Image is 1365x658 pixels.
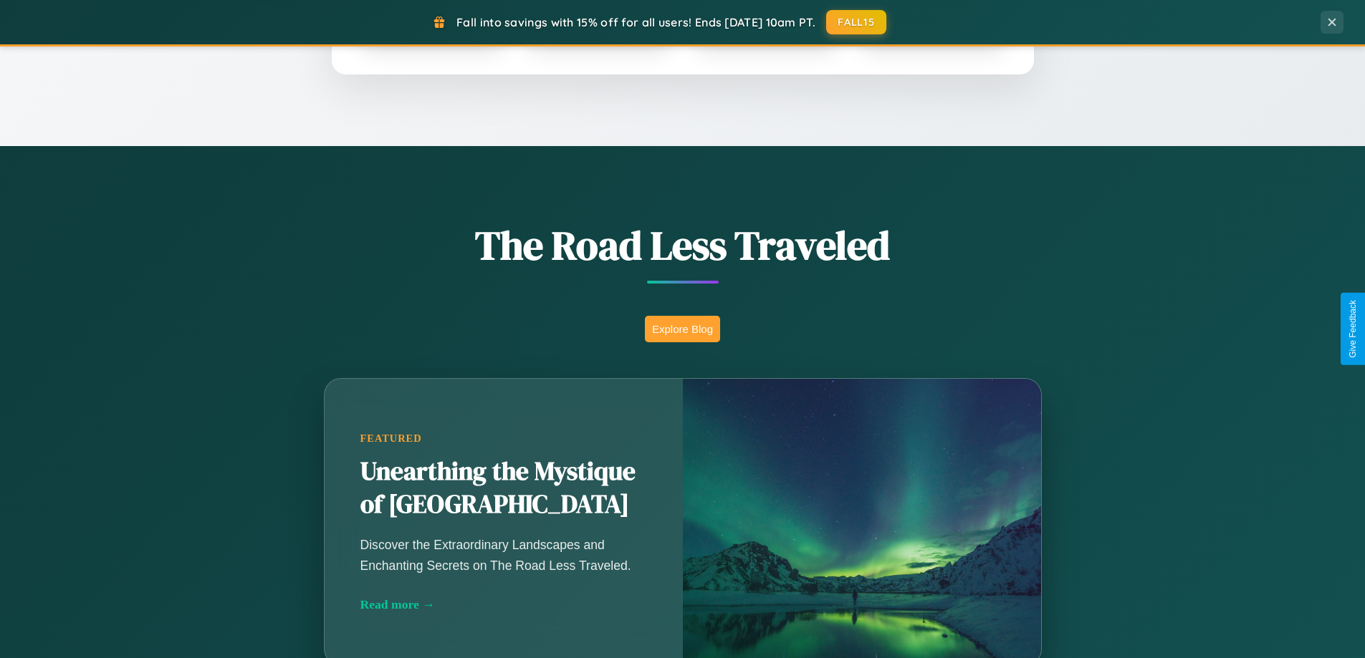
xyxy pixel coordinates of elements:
h2: Unearthing the Mystique of [GEOGRAPHIC_DATA] [360,455,647,521]
div: Featured [360,432,647,445]
div: Read more → [360,597,647,612]
div: Give Feedback [1348,300,1358,358]
h1: The Road Less Traveled [253,218,1113,273]
span: Fall into savings with 15% off for all users! Ends [DATE] 10am PT. [456,15,815,29]
button: Explore Blog [645,316,720,342]
p: Discover the Extraordinary Landscapes and Enchanting Secrets on The Road Less Traveled. [360,535,647,575]
button: FALL15 [826,10,886,34]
